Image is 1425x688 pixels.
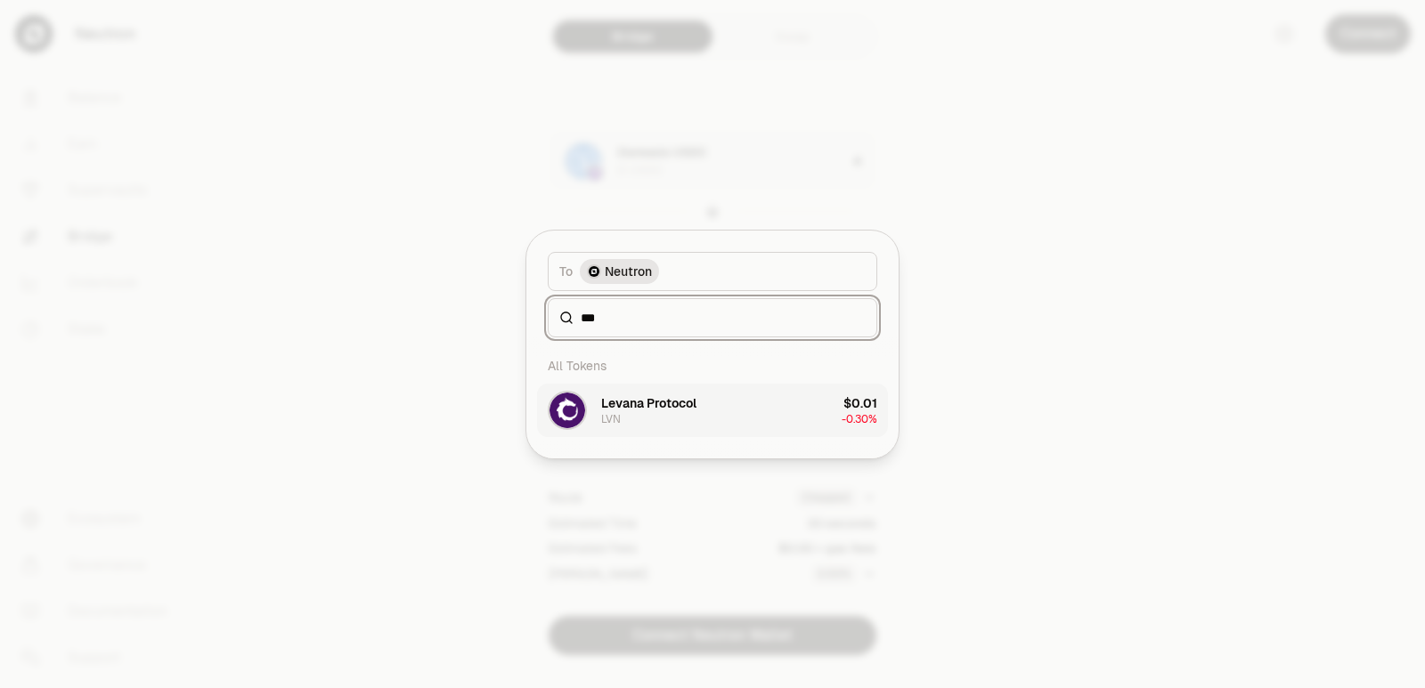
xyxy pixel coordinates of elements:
[537,348,888,384] div: All Tokens
[550,393,585,428] img: LVN Logo
[601,394,696,412] div: Levana Protocol
[843,394,877,412] div: $0.01
[548,252,877,291] button: ToNeutron LogoNeutron
[559,263,573,280] span: To
[587,264,601,279] img: Neutron Logo
[605,263,652,280] span: Neutron
[537,384,888,437] button: LVN LogoLevana ProtocolLVN$0.01-0.30%
[601,412,621,426] div: LVN
[842,412,877,426] span: -0.30%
